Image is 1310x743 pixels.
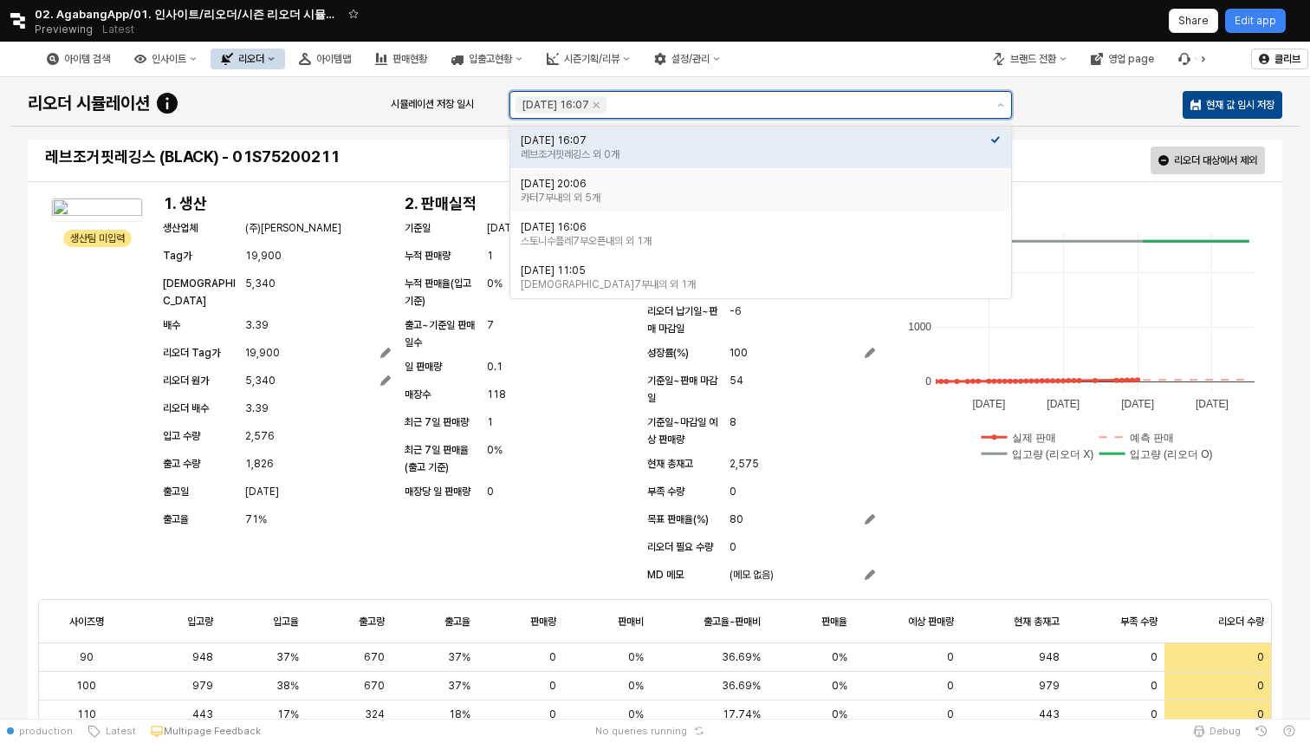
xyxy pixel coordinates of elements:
[163,402,209,414] span: 리오더 배수
[521,234,990,248] div: 스토니수플레7부오픈내의 외 1개
[487,414,493,431] span: 1
[647,486,684,498] span: 부족 수량
[70,230,125,247] div: 생산팀 미입력
[487,316,494,334] span: 7
[647,541,713,553] span: 리오더 필요 수량
[691,726,708,736] button: Reset app state
[365,49,438,69] div: 판매현황
[832,679,847,693] span: 0%
[730,344,748,362] span: 100
[487,247,493,264] span: 1
[564,53,619,65] div: 시즌기획/리뷰
[444,614,470,628] span: 출고율
[730,538,736,556] span: 0
[1206,98,1274,112] p: 현재 값 임시 저장
[245,511,267,528] span: 71%
[730,372,743,389] span: 54
[832,650,847,664] span: 0%
[245,247,282,264] span: 19,900
[405,444,469,473] span: 최근 7일 판매율(출고 기준)
[730,483,736,500] span: 0
[1257,707,1264,721] span: 0
[36,49,120,69] div: 아이템 검색
[647,513,709,525] span: 목표 판매율(%)
[64,53,110,65] div: 아이템 검색
[1011,432,1055,444] text: 실제 판매
[1169,9,1218,33] button: Share app
[28,90,150,116] p: 리오더 시뮬레이션
[345,5,362,23] button: Add app to favorites
[947,679,954,693] span: 0
[405,250,451,262] span: 누적 판매량
[152,53,186,65] div: 인사이트
[549,679,556,693] span: 0
[1257,679,1264,693] span: 0
[245,400,269,417] span: 3.39
[163,513,189,525] span: 출고율
[647,347,689,359] span: 성장률(%)
[77,707,96,721] span: 110
[448,650,470,664] span: 37%
[211,49,285,69] div: 리오더
[487,483,494,500] span: 0
[187,614,213,628] span: 입고량
[647,375,717,404] span: 기준일~판매 마감일
[1151,650,1158,664] span: 0
[521,277,990,291] div: [DEMOGRAPHIC_DATA]7부내의 외 1개
[359,614,385,628] span: 출고량
[69,614,104,628] span: 사이즈명
[391,98,474,110] span: 시뮬레이션 저장 일시
[245,344,280,362] span: 19,900
[730,303,742,320] span: -6
[704,614,761,628] span: 출고율-판매비
[1130,432,1174,444] text: 예측 판매
[593,101,600,108] div: Remove 2025-07-10 16:07
[405,486,470,498] span: 매장당 일 판매량
[1130,448,1213,460] text: 입고량 (리오더 O)
[245,316,269,334] span: 3.39
[163,277,236,307] span: [DEMOGRAPHIC_DATA]
[628,679,644,693] span: 0%
[1248,719,1275,743] button: History
[163,458,200,470] span: 출고 수량
[947,650,954,664] span: 0
[730,566,774,583] span: (메모 없음)
[1274,52,1300,66] p: 클리브
[521,191,990,205] div: 카터7부내의 외 5개
[192,679,213,693] span: 979
[449,707,470,721] span: 18%
[1014,614,1060,628] span: 현재 총재고
[1011,448,1093,460] text: 입고량 (리오더 X)
[289,49,361,69] div: 아이템맵
[1178,14,1209,28] p: Share
[93,17,144,42] button: Releases and History
[647,458,693,470] span: 현재 총재고
[832,707,847,721] span: 0%
[510,126,1011,299] div: Select an option
[521,177,990,191] div: [DATE] 20:06
[163,195,207,212] h4: 1. 생산
[405,319,475,349] span: 출고~기준일 판매일수
[487,386,506,403] span: 118
[276,679,299,693] span: 38%
[245,455,274,473] span: 1,826
[1168,49,1211,69] div: 버그 제보 및 기능 개선 요청
[628,650,644,664] span: 0%
[1120,614,1158,628] span: 부족 수량
[1235,14,1276,28] p: Edit app
[647,569,684,581] span: MD 메모
[238,53,264,65] div: 리오더
[595,724,687,738] span: No queries running
[124,49,207,69] div: 인사이트
[164,724,261,738] p: Multipage Feedback
[1218,614,1264,628] span: 리오더 수량
[730,511,743,528] span: 80
[1151,679,1158,693] span: 0
[671,53,710,65] div: 설정/관리
[316,53,351,65] div: 아이템맵
[644,49,730,69] div: 설정/관리
[76,679,96,693] span: 100
[730,414,736,431] span: 8
[163,222,198,234] span: 생산업체
[405,361,442,373] span: 일 판매량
